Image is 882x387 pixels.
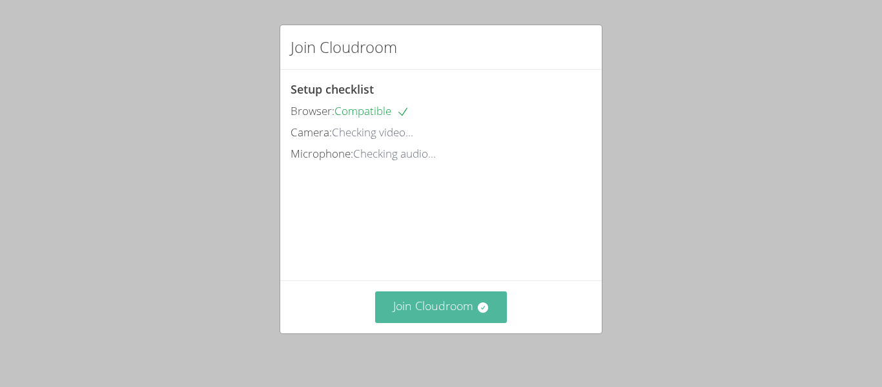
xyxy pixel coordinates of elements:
[291,125,332,140] span: Camera:
[291,81,374,97] span: Setup checklist
[353,146,436,161] span: Checking audio...
[291,103,334,118] span: Browser:
[375,291,508,323] button: Join Cloudroom
[334,103,409,118] span: Compatible
[291,146,353,161] span: Microphone:
[291,36,397,59] h2: Join Cloudroom
[332,125,413,140] span: Checking video...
